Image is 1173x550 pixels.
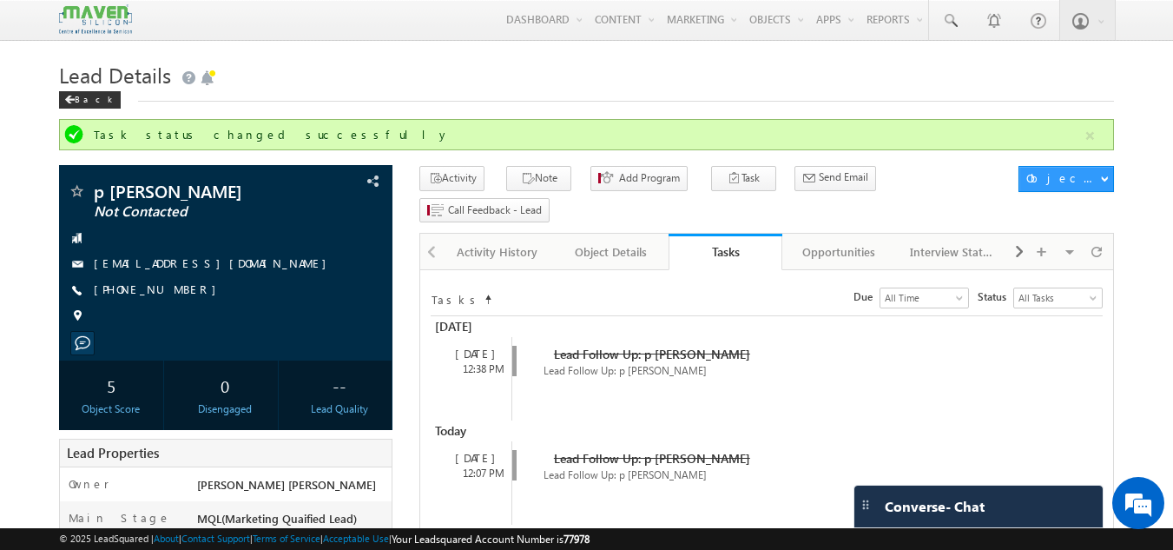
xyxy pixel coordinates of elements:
img: Custom Logo [59,4,132,35]
span: Lead Follow Up: p [PERSON_NAME] [544,468,707,481]
img: carter-drag [859,498,873,512]
button: Task [711,166,776,191]
span: [PHONE_NUMBER] [94,282,225,299]
div: 12:38 PM [439,361,511,377]
span: Send Email [819,169,868,185]
button: Call Feedback - Lead [419,198,550,223]
span: Lead Details [59,61,171,89]
img: d_60004797649_company_0_60004797649 [30,91,73,114]
button: Object Actions [1018,166,1114,192]
textarea: Type your message and hit 'Enter' [23,161,317,412]
span: Sort Timeline [484,288,492,304]
div: Object Details [569,242,653,262]
span: Lead Properties [67,444,159,461]
a: Object Details [555,234,669,270]
div: [DATE] [431,316,510,337]
a: Back [59,90,129,105]
span: p [PERSON_NAME] [94,182,300,200]
div: Back [59,91,121,109]
span: Call Feedback - Lead [448,202,542,218]
div: 0 [177,369,273,401]
div: MQL(Marketing Quaified Lead) [193,510,392,534]
a: All Tasks [1013,288,1103,308]
button: Send Email [794,166,876,191]
span: Add Program [619,170,680,186]
div: Object Score [63,401,160,417]
div: Minimize live chat window [285,9,326,50]
label: Main Stage [69,510,171,526]
span: Due [853,289,880,305]
button: Add Program [590,166,688,191]
span: Lead Follow Up: p [PERSON_NAME] [544,364,707,377]
button: Activity [419,166,484,191]
span: All Time [880,290,964,306]
button: Note [506,166,571,191]
div: Activity History [455,242,539,262]
a: Contact Support [181,533,250,544]
a: All Time [880,288,969,308]
div: -- [291,369,387,401]
span: Converse - Chat [885,499,985,514]
div: Tasks [682,243,769,260]
span: [PERSON_NAME] [PERSON_NAME] [197,477,376,492]
span: Your Leadsquared Account Number is [392,533,590,546]
span: All Tasks [1014,290,1097,306]
td: Tasks [431,288,483,308]
a: Opportunities [782,234,896,270]
span: © 2025 LeadSquared | | | | | [59,531,590,547]
div: Opportunities [796,242,880,262]
div: [DATE] [439,346,511,361]
em: Start Chat [236,427,315,450]
a: Terms of Service [253,533,320,544]
span: Lead Follow Up: p [PERSON_NAME] [554,346,750,362]
div: [DATE] [439,450,511,466]
label: Owner [69,476,109,492]
a: [EMAIL_ADDRESS][DOMAIN_NAME] [94,255,335,270]
div: Object Actions [1026,170,1100,186]
a: Acceptable Use [323,533,389,544]
span: Not Contacted [94,203,300,221]
div: Interview Status [910,242,994,262]
a: Activity History [441,234,555,270]
div: Today [431,421,510,441]
div: Chat with us now [90,91,292,114]
a: Tasks [669,234,782,270]
a: About [154,533,179,544]
a: Interview Status [896,234,1010,270]
div: Lead Quality [291,401,387,417]
div: 12:07 PM [439,466,511,481]
div: Task status changed successfully [94,127,1084,142]
span: Lead Follow Up: p [PERSON_NAME] [554,450,750,467]
span: 77978 [563,533,590,546]
span: Status [978,289,1013,305]
div: 5 [63,369,160,401]
div: Disengaged [177,401,273,417]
